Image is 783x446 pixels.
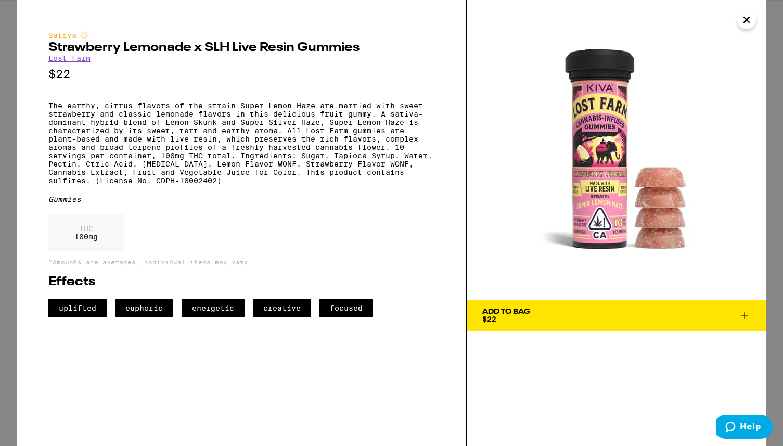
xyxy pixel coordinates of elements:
p: The earthy, citrus flavors of the strain Super Lemon Haze are married with sweet strawberry and c... [48,101,434,185]
span: focused [319,299,373,317]
span: uplifted [48,299,107,317]
iframe: Opens a widget where you can find more information [716,415,773,441]
div: Sativa [48,31,434,40]
div: 100 mg [48,214,124,251]
p: $22 [48,68,434,81]
button: Add To Bag$22 [467,300,766,331]
span: $22 [482,315,496,323]
span: euphoric [115,299,173,317]
span: creative [253,299,311,317]
button: Close [737,10,756,29]
img: sativaColor.svg [80,31,88,40]
h2: Strawberry Lemonade x SLH Live Resin Gummies [48,42,434,54]
h2: Effects [48,276,434,288]
span: energetic [182,299,245,317]
div: Gummies [48,195,434,203]
p: *Amounts are averages, individual items may vary. [48,259,434,265]
a: Lost Farm [48,54,91,62]
p: THC [74,224,98,233]
div: Add To Bag [482,308,530,315]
